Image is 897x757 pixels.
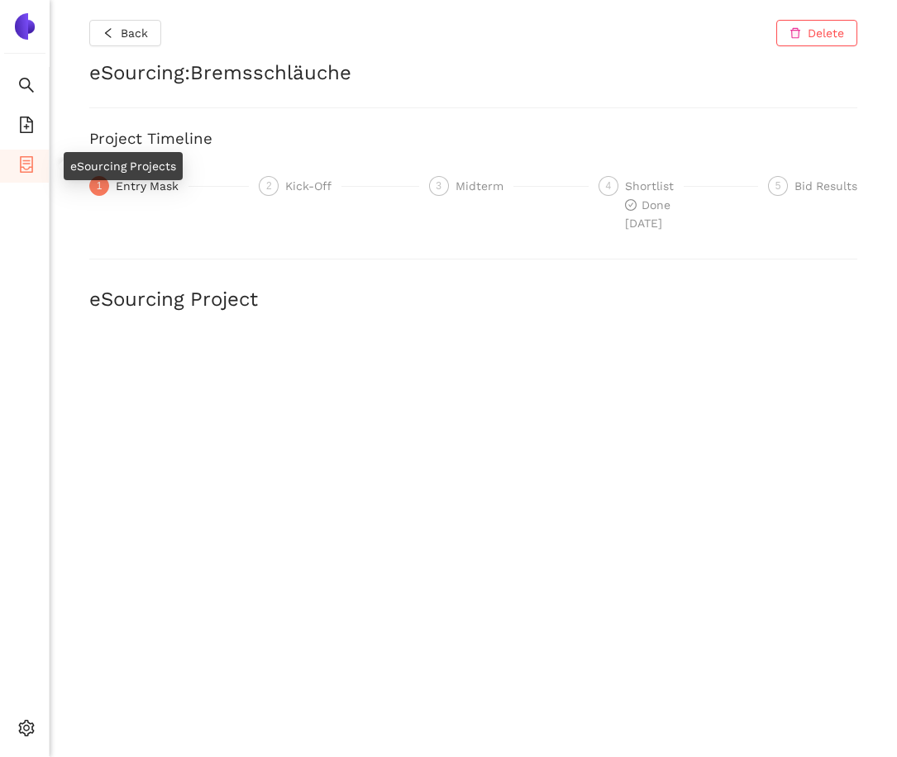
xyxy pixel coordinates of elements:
span: left [103,27,114,40]
h2: eSourcing : Bremsschläuche [89,60,857,88]
span: Back [121,24,148,42]
div: Kick-Off [285,176,341,196]
span: setting [18,714,35,747]
span: 4 [605,180,611,192]
span: 1 [97,180,103,192]
div: 1Entry Mask [89,176,249,196]
button: leftBack [89,20,161,46]
span: delete [790,27,801,40]
span: 2 [266,180,272,192]
div: 2Kick-Off [259,176,418,196]
span: 3 [436,180,441,192]
div: Entry Mask [116,176,188,196]
span: 5 [775,180,781,192]
span: check-circle [625,199,637,211]
span: Bid Results [794,179,857,193]
span: Done [DATE] [625,198,670,230]
button: deleteDelete [776,20,857,46]
span: file-add [18,111,35,144]
span: Delete [808,24,844,42]
h3: Project Timeline [89,128,857,150]
div: Midterm [456,176,513,196]
h2: eSourcing Project [89,286,857,314]
div: Shortlist [625,176,684,196]
div: eSourcing Projects [64,152,183,180]
img: Logo [12,13,38,40]
span: container [18,150,35,183]
span: search [18,71,35,104]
